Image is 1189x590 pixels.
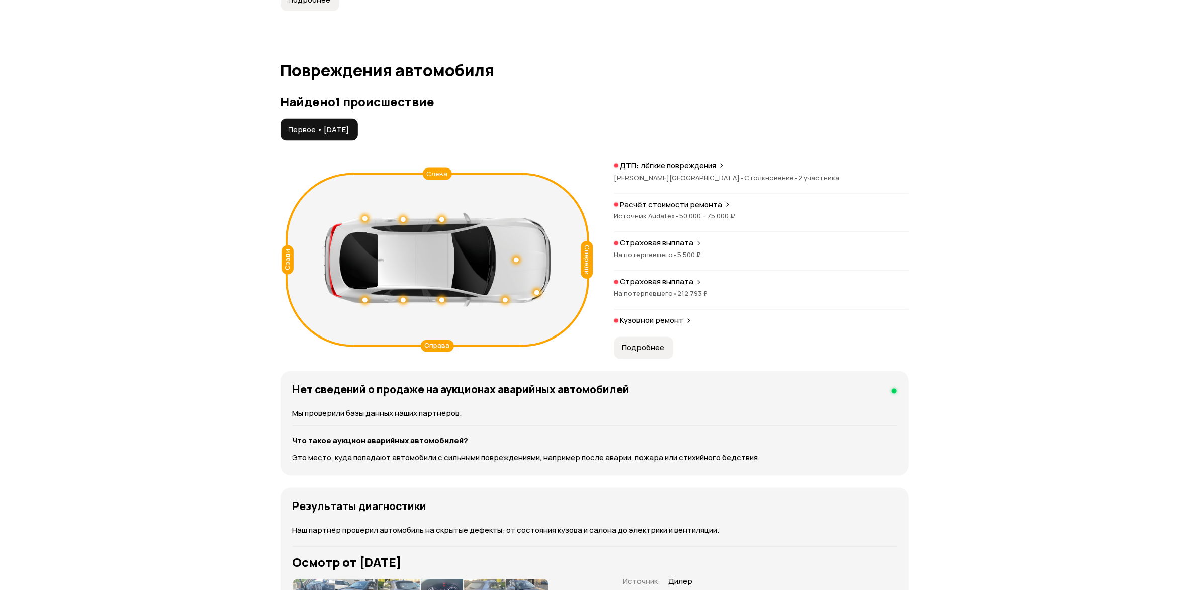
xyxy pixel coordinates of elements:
span: Источник : [623,576,661,587]
span: 50 000 – 75 000 ₽ [680,212,736,221]
p: Страховая выплата [620,238,694,248]
p: Мы проверили базы данных наших партнёров. [293,408,897,419]
p: Страховая выплата [620,277,694,287]
div: Слева [423,168,452,180]
span: • [673,250,678,260]
button: Подробнее [614,337,673,359]
div: Спереди [581,241,593,279]
strong: Что такое аукцион аварийных автомобилей? [293,436,469,446]
span: 212 793 ₽ [678,289,708,298]
p: Расчёт стоимости ремонта [620,200,723,210]
span: Дилер [669,577,748,587]
h3: Найдено 1 происшествие [281,95,909,109]
h4: Нет сведений о продаже на аукционах аварийных автомобилей [293,383,630,396]
span: 2 участника [799,173,840,182]
p: Кузовной ремонт [620,316,684,326]
h1: Повреждения автомобиля [281,61,909,79]
span: Источник Audatex [614,212,680,221]
span: Первое • [DATE] [289,125,349,135]
span: • [740,173,745,182]
div: Справа [421,340,454,352]
span: • [794,173,799,182]
div: Сзади [282,245,294,275]
p: ДТП: лёгкие повреждения [620,161,717,171]
p: Наш партнёр проверил автомобиль на скрытые дефекты: от состояния кузова и салона до электрики и в... [293,525,897,536]
span: На потерпевшего [614,250,678,260]
h4: Результаты диагностики [293,500,427,513]
span: • [675,212,680,221]
span: • [673,289,678,298]
p: Это место, куда попадают автомобили с сильными повреждениями, например после аварии, пожара или с... [293,453,897,464]
button: Первое • [DATE] [281,119,358,141]
span: Подробнее [622,343,665,353]
span: [PERSON_NAME][GEOGRAPHIC_DATA] [614,173,745,182]
span: Столкновение [745,173,799,182]
span: 5 500 ₽ [678,250,701,260]
h3: Осмотр от [DATE] [293,556,897,570]
span: На потерпевшего [614,289,678,298]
